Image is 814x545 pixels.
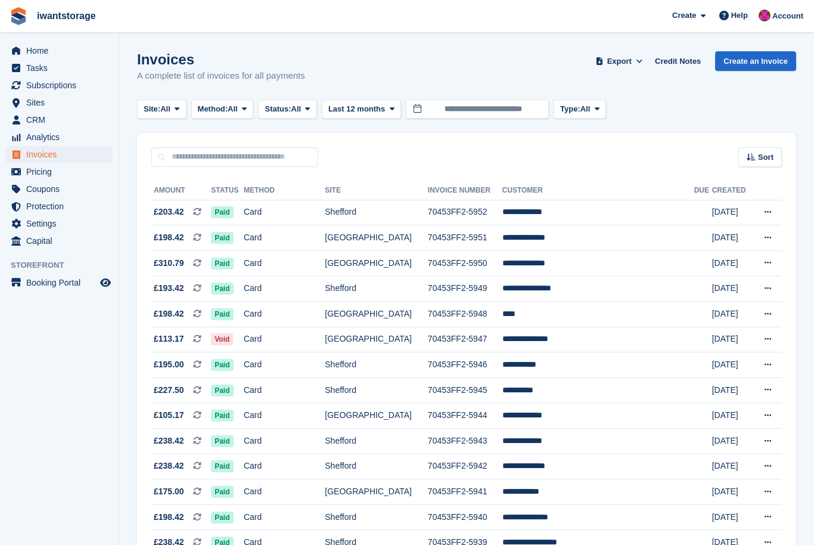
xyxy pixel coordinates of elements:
span: £105.17 [154,409,184,422]
h1: Invoices [137,51,305,67]
td: 70453FF2-5952 [428,200,502,225]
span: Paid [211,308,233,320]
a: iwantstorage [32,6,101,26]
span: Home [26,42,98,59]
a: menu [6,274,113,291]
span: £198.42 [154,308,184,320]
a: Create an Invoice [715,51,796,71]
span: £203.42 [154,206,184,218]
td: 70453FF2-5946 [428,352,502,378]
td: Card [244,276,325,302]
span: £238.42 [154,435,184,447]
td: Card [244,200,325,225]
td: Shefford [325,276,428,302]
td: [DATE] [712,352,753,378]
span: Paid [211,460,233,472]
span: Coupons [26,181,98,197]
a: menu [6,181,113,197]
span: £238.42 [154,460,184,472]
span: Paid [211,486,233,498]
td: Card [244,479,325,505]
span: All [580,103,591,115]
td: [DATE] [712,504,753,530]
td: Shefford [325,377,428,403]
th: Due [694,181,712,200]
td: Card [244,352,325,378]
span: All [291,103,302,115]
td: [GEOGRAPHIC_DATA] [325,479,428,505]
td: Card [244,250,325,276]
td: 70453FF2-5941 [428,479,502,505]
span: Paid [211,206,233,218]
td: [GEOGRAPHIC_DATA] [325,403,428,429]
span: Booking Portal [26,274,98,291]
td: 70453FF2-5945 [428,377,502,403]
td: 70453FF2-5947 [428,327,502,352]
button: Last 12 months [322,100,401,119]
td: Card [244,504,325,530]
span: £198.42 [154,511,184,524]
td: Card [244,327,325,352]
td: [GEOGRAPHIC_DATA] [325,225,428,251]
td: Card [244,225,325,251]
td: Shefford [325,200,428,225]
span: Subscriptions [26,77,98,94]
span: £113.17 [154,333,184,345]
th: Method [244,181,325,200]
span: Storefront [11,259,119,271]
span: Last 12 months [328,103,385,115]
td: [GEOGRAPHIC_DATA] [325,327,428,352]
td: Card [244,377,325,403]
a: menu [6,163,113,180]
span: £193.42 [154,282,184,295]
td: Shefford [325,454,428,479]
td: [DATE] [712,454,753,479]
span: Paid [211,258,233,270]
img: Jonathan [759,10,770,21]
td: 70453FF2-5951 [428,225,502,251]
span: Pricing [26,163,98,180]
th: Created [712,181,753,200]
th: Status [211,181,244,200]
span: Site: [144,103,160,115]
span: Paid [211,410,233,422]
span: Capital [26,233,98,249]
span: £198.42 [154,231,184,244]
a: menu [6,146,113,163]
span: CRM [26,112,98,128]
a: menu [6,233,113,249]
td: Shefford [325,429,428,454]
td: [GEOGRAPHIC_DATA] [325,250,428,276]
td: 70453FF2-5944 [428,403,502,429]
span: £227.50 [154,384,184,397]
span: Create [672,10,696,21]
a: menu [6,215,113,232]
td: 70453FF2-5950 [428,250,502,276]
td: [DATE] [712,225,753,251]
span: Paid [211,283,233,295]
a: menu [6,112,113,128]
td: Shefford [325,352,428,378]
th: Customer [502,181,694,200]
span: All [228,103,238,115]
span: Tasks [26,60,98,76]
p: A complete list of invoices for all payments [137,69,305,83]
td: [DATE] [712,200,753,225]
span: Account [772,10,803,22]
img: stora-icon-8386f47178a22dfd0bd8f6a31ec36ba5ce8667c1dd55bd0f319d3a0aa187defe.svg [10,7,27,25]
td: 70453FF2-5940 [428,504,502,530]
span: £310.79 [154,257,184,270]
td: [DATE] [712,250,753,276]
span: Void [211,333,233,345]
a: menu [6,42,113,59]
span: Paid [211,359,233,371]
td: Card [244,403,325,429]
th: Invoice Number [428,181,502,200]
span: Sites [26,94,98,111]
td: [DATE] [712,479,753,505]
td: Card [244,302,325,327]
span: Paid [211,385,233,397]
span: Sort [758,151,773,163]
td: Card [244,429,325,454]
span: Analytics [26,129,98,145]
